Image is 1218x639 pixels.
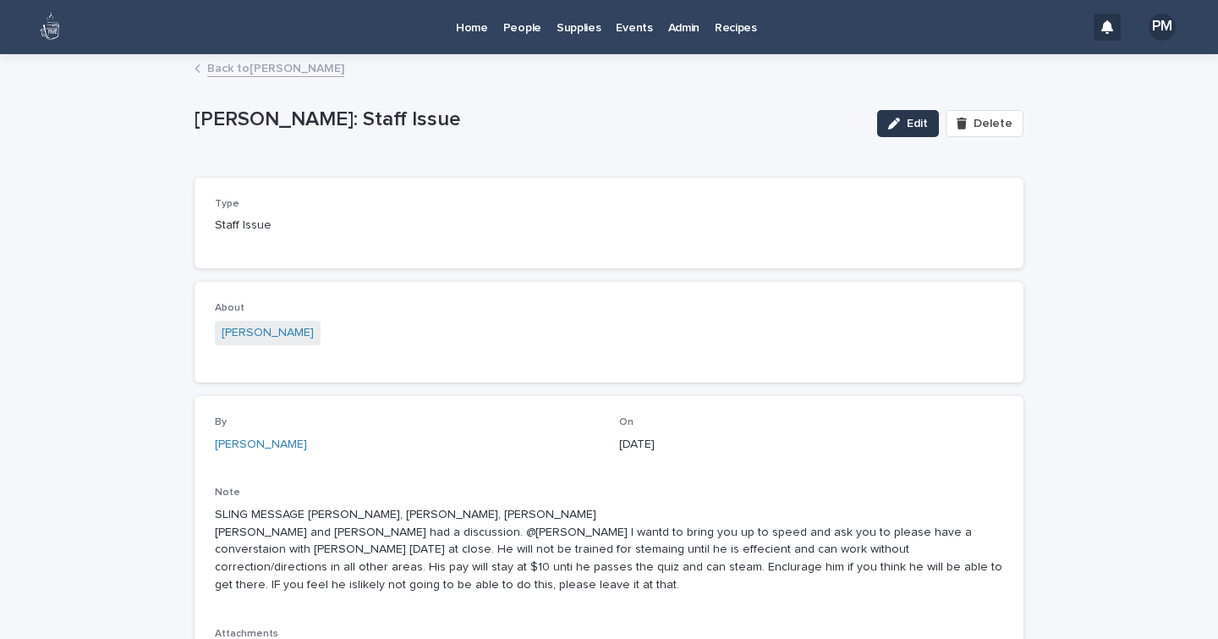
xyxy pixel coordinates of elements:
span: Note [215,488,240,498]
img: 80hjoBaRqlyywVK24fQd [34,10,68,44]
p: SLING MESSAGE [PERSON_NAME], [PERSON_NAME], [PERSON_NAME] [PERSON_NAME] and [PERSON_NAME] had a d... [215,506,1003,594]
div: PM [1149,14,1176,41]
a: Back to[PERSON_NAME] [207,58,344,77]
span: Attachments [215,629,278,639]
span: About [215,303,244,313]
p: [DATE] [619,436,1003,454]
span: Edit [907,118,928,129]
a: [PERSON_NAME] [222,324,314,342]
a: [PERSON_NAME] [215,436,307,454]
p: [PERSON_NAME]: Staff Issue [195,107,864,132]
button: Edit [877,110,939,137]
span: Delete [974,118,1012,129]
button: Delete [946,110,1023,137]
span: Type [215,199,239,209]
span: On [619,417,634,427]
span: By [215,417,227,427]
p: Staff Issue [215,217,464,234]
